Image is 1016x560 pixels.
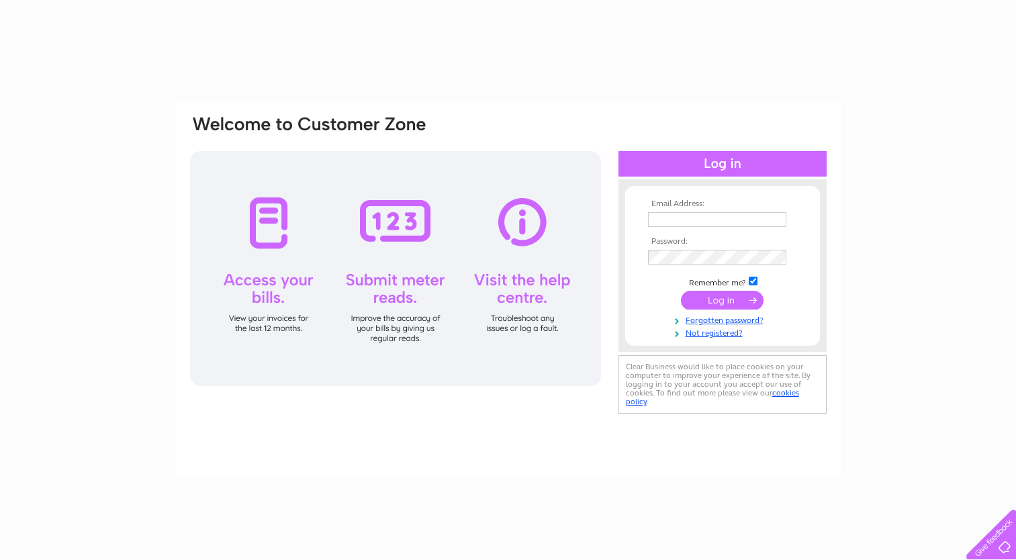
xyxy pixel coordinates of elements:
td: Remember me? [645,275,800,288]
th: Password: [645,237,800,246]
a: Forgotten password? [648,313,800,326]
div: Clear Business would like to place cookies on your computer to improve your experience of the sit... [618,355,827,414]
th: Email Address: [645,199,800,209]
input: Submit [681,291,764,310]
a: Not registered? [648,326,800,338]
a: cookies policy [626,388,799,406]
